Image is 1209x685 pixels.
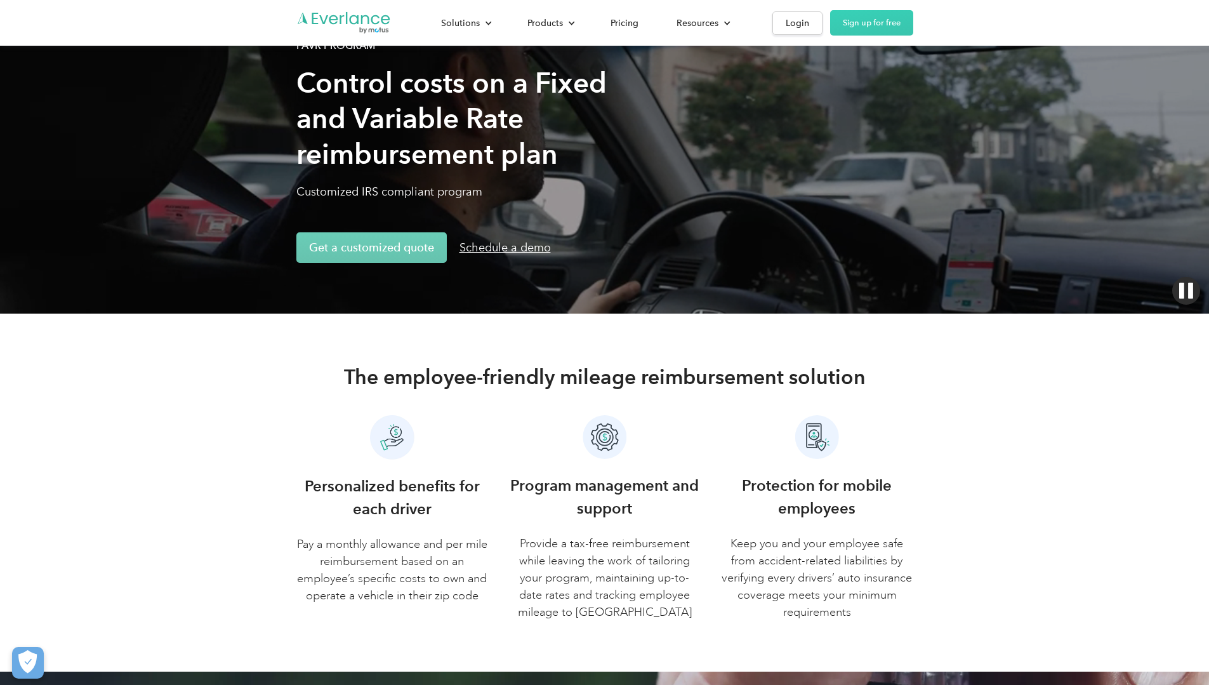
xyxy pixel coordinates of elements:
[441,15,480,31] div: Solutions
[721,535,913,621] p: Keep you and your employee safe from accident-related liabilities by verifying every drivers’ aut...
[123,115,206,142] input: Submit
[447,232,564,263] a: Schedule a demo
[12,647,44,679] button: Cookies Settings
[286,52,351,64] span: Phone number
[428,12,502,34] div: Solutions
[296,475,489,521] h3: Personalized benefits for each driver
[296,184,639,199] p: Customized IRS compliant program
[508,474,701,520] h3: Program management and support
[611,15,638,31] div: Pricing
[1172,277,1200,305] img: Pause video
[296,536,489,604] p: Pay a monthly allowance and per mile reimbursement based on an employee’s specific costs to own a...
[664,12,741,34] div: Resources
[786,15,809,31] div: Login
[772,11,823,35] a: Login
[459,240,551,255] div: Schedule a demo
[515,12,585,34] div: Products
[296,65,639,172] h1: Control costs on a Fixed and Variable Rate reimbursement plan
[830,10,913,36] a: Sign up for free
[296,11,392,35] a: Go to homepage
[527,15,563,31] div: Products
[598,12,651,34] a: Pricing
[296,232,447,263] a: Get a customized quote
[721,474,913,520] h3: Protection for mobile employees
[508,535,701,621] p: Provide a tax-free reimbursement while leaving the work of tailoring your program, maintaining up...
[677,15,718,31] div: Resources
[296,38,375,53] div: FAVR Program
[344,364,866,390] h2: The employee-friendly mileage reimbursement solution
